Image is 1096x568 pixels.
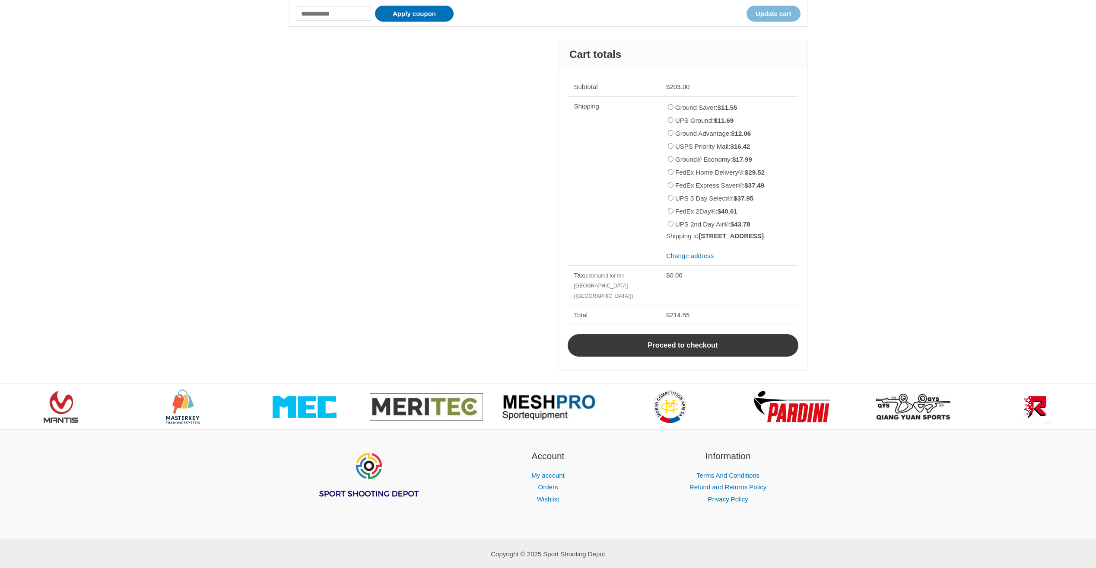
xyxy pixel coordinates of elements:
[747,6,801,22] button: Update cart
[745,169,765,176] bdi: 29.52
[699,232,764,239] strong: [STREET_ADDRESS]
[469,449,627,463] h2: Account
[745,169,748,176] span: $
[731,130,734,137] span: $
[675,130,751,137] label: Ground Advantage:
[666,271,670,279] span: $
[649,449,807,463] h2: Information
[531,472,565,479] a: My account
[666,311,670,319] span: $
[568,334,798,357] a: Proceed to checkout
[649,469,807,506] nav: Information
[731,130,751,137] bdi: 12.06
[675,195,753,202] label: UPS 3 Day Select®:
[289,449,448,519] aside: Footer Widget 1
[732,156,736,163] span: $
[696,472,759,479] a: Terms And Conditions
[568,265,660,306] th: Tax
[675,220,750,228] label: UPS 2nd Day Air®:
[675,182,764,189] label: FedEx Express Saver®:
[666,83,670,90] span: $
[538,483,558,491] a: Orders
[718,207,721,215] span: $
[537,495,559,503] a: Wishlist
[666,311,689,319] bdi: 214.55
[714,117,717,124] span: $
[675,207,737,215] label: FedEx 2Day®:
[731,220,750,228] bdi: 43.78
[732,156,752,163] bdi: 17.99
[731,143,750,150] bdi: 16.42
[574,273,633,299] small: (estimated for the [GEOGRAPHIC_DATA] ([GEOGRAPHIC_DATA]))
[714,117,734,124] bdi: 11.69
[568,306,660,325] th: Total
[718,104,721,111] span: $
[649,449,807,505] aside: Footer Widget 3
[568,96,660,265] th: Shipping
[744,182,748,189] span: $
[731,220,734,228] span: $
[559,40,807,69] h2: Cart totals
[744,182,764,189] bdi: 37.49
[734,195,737,202] span: $
[469,469,627,506] nav: Account
[718,207,737,215] bdi: 40.61
[675,169,765,176] label: FedEx Home Delivery®:
[375,6,454,22] button: Apply coupon
[675,117,734,124] label: UPS Ground:
[718,104,737,111] bdi: 11.55
[568,78,660,97] th: Subtotal
[734,195,753,202] bdi: 37.95
[675,104,737,111] label: Ground Saver:
[708,495,748,503] a: Privacy Policy
[666,83,689,90] bdi: 203.00
[666,231,791,241] p: Shipping to .
[666,271,683,279] bdi: 0.00
[675,143,750,150] label: USPS Priority Mail:
[689,483,766,491] a: Refund and Returns Policy
[675,156,752,163] label: Ground® Economy:
[469,449,627,505] aside: Footer Widget 2
[666,252,714,259] a: Change address
[731,143,734,150] span: $
[289,548,807,560] p: Copyright © 2025 Sport Shooting Depot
